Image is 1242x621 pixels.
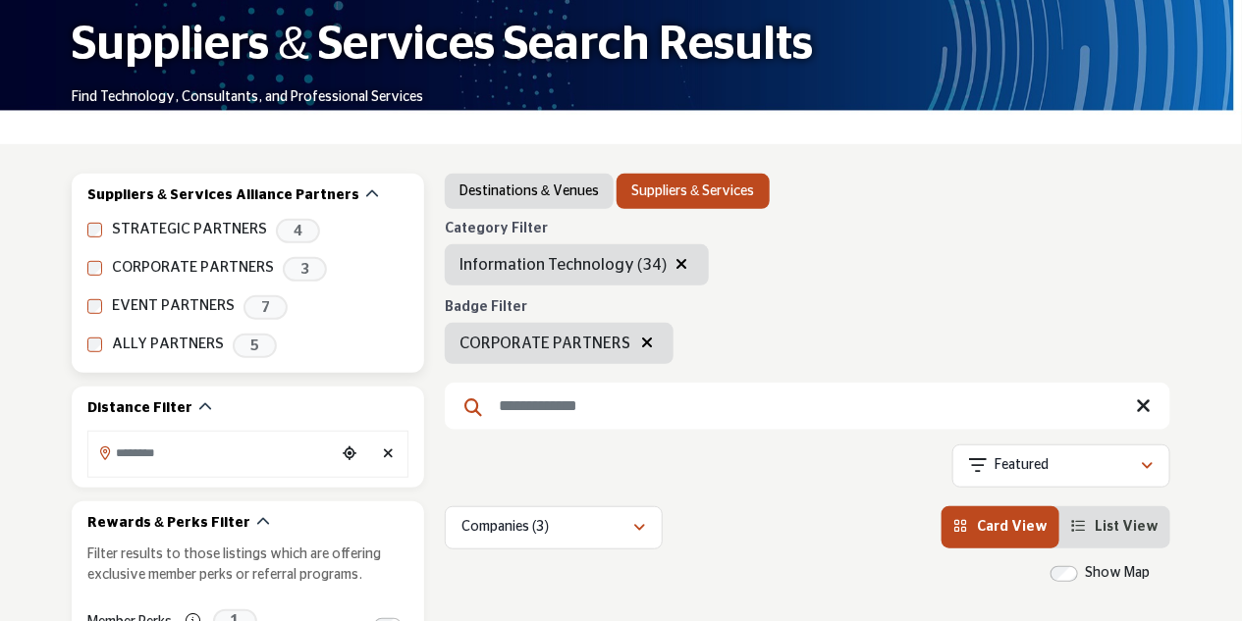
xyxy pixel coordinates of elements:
[72,88,423,108] p: Find Technology, Consultants, and Professional Services
[942,506,1059,548] li: Card View
[112,219,267,241] label: STRATEGIC PARTNERS
[87,299,102,314] input: EVENT PARTNERS checkbox
[445,221,709,237] h6: Category Filter
[276,219,320,243] span: 4
[977,520,1048,534] span: Card View
[336,434,364,476] div: Choose your current location
[459,257,668,273] span: Information Technology (34)
[88,434,336,472] input: Search Location
[87,186,359,206] h2: Suppliers & Services Alliance Partners
[87,544,408,586] p: Filter results to those listings which are offering exclusive member perks or referral programs.
[233,334,277,358] span: 5
[445,383,1170,430] input: Search Keyword
[445,299,674,316] h6: Badge Filter
[374,434,403,476] div: Clear search location
[459,332,630,355] span: CORPORATE PARTNERS
[459,181,599,201] a: Destinations & Venues
[112,334,224,356] label: ALLY PARTNERS
[952,444,1170,488] button: Featured
[1095,520,1159,534] span: List View
[1085,563,1150,584] label: Show Map
[87,337,102,352] input: ALLY PARTNERS checkbox
[283,257,327,282] span: 3
[87,223,102,237] input: STRATEGIC PARTNERS checkbox
[445,506,663,549] button: Companies (3)
[72,15,813,76] h1: Suppliers & Services Search Results
[1071,520,1159,534] a: View List
[1059,506,1170,548] li: List View
[87,399,192,419] h2: Distance Filter
[87,261,102,276] input: CORPORATE PARTNERS checkbox
[87,514,250,534] h2: Rewards & Perks Filter
[631,181,754,201] a: Suppliers & Services
[243,295,288,320] span: 7
[461,518,549,538] p: Companies (3)
[112,257,274,280] label: CORPORATE PARTNERS
[996,456,1050,476] p: Featured
[953,520,1048,534] a: View Card
[112,295,235,318] label: EVENT PARTNERS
